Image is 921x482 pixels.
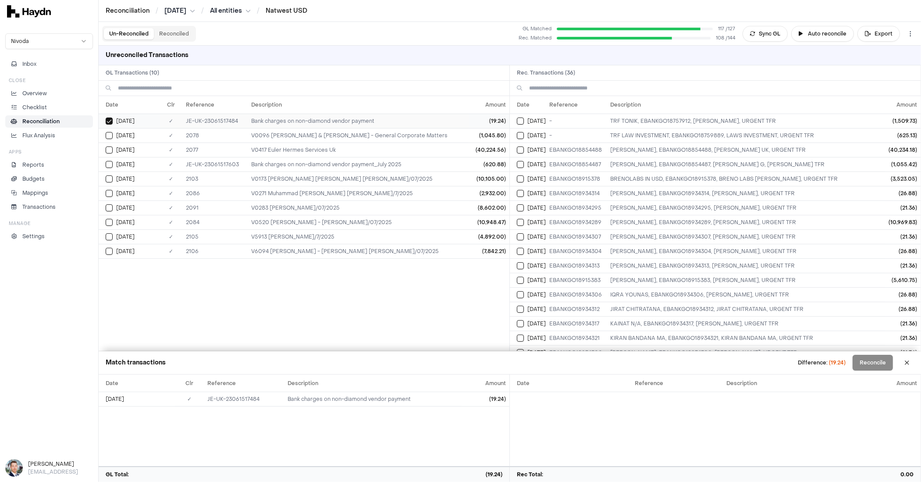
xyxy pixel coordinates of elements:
a: Overview [5,87,93,100]
td: V0417 Euler Hermes Services Uk [248,143,469,157]
td: (620.88) [469,157,509,171]
h3: [PERSON_NAME] [28,460,93,468]
button: Select GL transaction 8323091 [106,118,113,125]
td: LAHMER MOHAMMED, EBANKGO18934300, MOHAMMED LAHMER, URGENT TFR [607,345,893,360]
span: [DATE] [116,161,135,168]
h2: Rec. Transactions ( 36 ) [510,65,921,80]
th: Reference [546,96,607,114]
td: WILSON SONSINI, EBANKGO18854487, WILSON SONSINI G, URGENT TFR [607,157,893,171]
td: ✓ [160,244,182,258]
button: Inbox [5,58,93,70]
td: EBANKGO18934306 [546,287,607,302]
td: (19.24) [462,392,509,407]
td: - [546,128,607,143]
td: EBANKGO18934317 [546,316,607,331]
td: (19.24) [469,114,509,128]
p: Reports [22,161,44,169]
div: Rec. Matched [516,35,551,42]
button: Select GL transaction 10609719 [106,233,113,240]
a: Reconciliation [106,7,149,15]
span: [DATE] [116,132,135,139]
td: FATIMA TAHIR, EBANKGO18934313, FATIMA TAHIR, URGENT TFR [607,258,893,273]
td: EBANKGO18934304 [546,244,607,258]
td: (40,234.18) [885,143,921,157]
button: Un-Reconciled [104,28,154,39]
td: ✓ [160,186,182,200]
td: KIRAN BANDANA MA, EBANKGO18934321, KIRAN BANDANA MA, URGENT TFR [607,331,893,345]
th: Reference [182,96,248,114]
h2: GL Transactions ( 10 ) [99,65,509,80]
td: ARSLAN YOUNAS, EBANKGO18934295, ARSLAN YOUNAS, URGENT TFR [607,200,893,215]
span: [DATE] [527,233,546,240]
button: Export [857,26,900,42]
button: Select reconciliation transaction 25873 [517,306,524,313]
td: 2078 [182,128,248,143]
th: Clr [175,375,203,392]
td: 2106 [182,244,248,258]
th: Reference [632,375,723,392]
td: (26.88) [885,302,921,316]
td: EBANKGO18934300 [546,345,607,360]
span: GL Matched [516,25,551,33]
td: (3,523.05) [885,171,921,186]
td: (4,892.00) [469,229,509,244]
th: Clr [160,96,182,114]
button: Select reconciliation transaction 25829 [517,161,524,168]
td: EBANKGO18915378 [546,171,607,186]
td: FARRUKH NAVEED, EBANKGO18934304, FARRUKH NAVEED, URGENT TFR [607,244,893,258]
span: 117 / 127 [718,25,736,33]
td: V0283 Muhammad Sheraz - SHERAZ/07/2025 [248,200,469,215]
button: Select GL transaction 10059815 [106,204,113,211]
td: JE-UK-23061517603 [182,157,248,171]
button: Select reconciliation transaction 25812 [517,132,524,139]
p: Settings [22,232,45,240]
span: / [154,6,160,15]
button: Select reconciliation transaction 25861 [517,335,524,342]
span: [DATE] [527,219,546,226]
span: [DATE] [106,396,124,403]
span: [DATE] [527,320,546,327]
td: - [546,114,607,128]
p: Transactions [22,203,56,211]
th: Description [248,96,469,114]
button: Sync GL [743,26,788,42]
td: (8,602.00) [469,200,509,215]
td: 2103 [182,171,248,186]
span: [DATE] [116,248,135,255]
a: Reconciliation [5,115,93,128]
th: Description [284,375,462,392]
td: 2105 [182,229,248,244]
td: ✓ [160,157,182,171]
button: Select reconciliation transaction 25909 [517,277,524,284]
button: Select reconciliation transaction 25850 [517,175,524,182]
td: ✓ [160,200,182,215]
button: Select reconciliation transaction 25878 [517,291,524,298]
td: (40,224.56) [469,143,509,157]
button: Select reconciliation transaction 25874 [517,190,524,197]
button: Select reconciliation transaction 25915 [517,219,524,226]
span: [DATE] [527,190,546,197]
span: [DATE] [116,118,135,125]
td: ASIM RIYAZ, EBANKGO18934289, ASIM RIYAZ, URGENT TFR [607,215,893,229]
td: (21.36) [885,229,921,244]
a: Mappings [5,187,93,199]
td: ✓ [175,392,203,407]
span: [DATE] [527,262,546,269]
span: [DATE] [116,219,135,226]
td: V5913 Sohail Arif - SOHAIL/7/2025 [248,229,469,244]
button: Select reconciliation transaction 25860 [517,204,524,211]
span: Inbox [22,60,36,68]
td: EBANKGO18934314 [546,186,607,200]
span: Rec Total: [517,471,543,478]
td: (7,842.21) [469,244,509,258]
td: 2084 [182,215,248,229]
span: / [199,6,206,15]
nav: breadcrumb [106,7,307,15]
button: [DATE] [164,7,195,15]
td: EBANKGO18934289 [546,215,607,229]
span: [DATE] [527,349,546,356]
span: (19.24) [829,359,846,366]
td: V0173 Syed Wasif Raza - Syed Wasif Raza/07/2025 [248,171,469,186]
td: EBANKGO18934313 [546,258,607,273]
span: 108 / 144 [716,35,736,42]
